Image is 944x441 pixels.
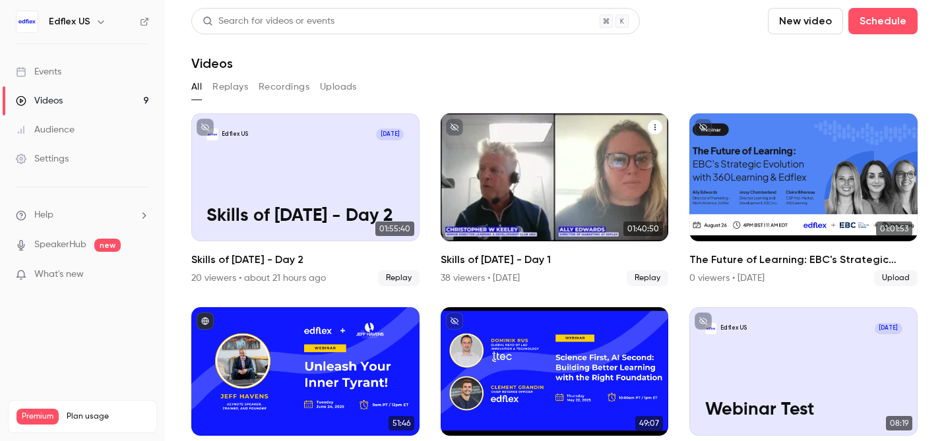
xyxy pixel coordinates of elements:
[203,15,334,28] div: Search for videos or events
[212,76,248,98] button: Replays
[768,8,843,34] button: New video
[16,152,69,165] div: Settings
[689,113,918,286] li: The Future of Learning: EBC's Strategic Evolution with 360Learning & Edflex
[16,65,61,78] div: Events
[191,113,420,286] li: Skills of Tomorrow - Day 2
[441,252,669,268] h2: Skills of [DATE] - Day 1
[133,269,149,281] iframe: Noticeable Trigger
[16,208,149,222] li: help-dropdown-opener
[197,119,214,136] button: unpublished
[206,206,404,226] p: Skills of [DATE] - Day 2
[705,399,902,420] p: Webinar Test
[375,221,414,236] span: 01:55:40
[34,208,53,222] span: Help
[191,76,202,98] button: All
[875,323,902,334] span: [DATE]
[376,129,404,140] span: [DATE]
[49,15,90,28] h6: Edflex US
[34,268,84,281] span: What's new
[695,312,712,330] button: unpublished
[16,94,63,107] div: Videos
[94,239,121,252] span: new
[874,270,918,286] span: Upload
[689,113,918,286] a: 01:01:53The Future of Learning: EBC's Strategic Evolution with 360Learning & Edflex0 viewers • [D...
[720,324,747,332] p: Edflex US
[320,76,357,98] button: Uploads
[259,76,309,98] button: Recordings
[446,312,463,330] button: unpublished
[848,8,918,34] button: Schedule
[191,8,918,433] section: Videos
[886,416,912,430] span: 08:19
[389,416,414,430] span: 51:46
[623,221,663,236] span: 01:40:50
[197,312,214,330] button: published
[191,272,326,285] div: 20 viewers • about 21 hours ago
[67,411,148,422] span: Plan usage
[627,270,668,286] span: Replay
[446,119,463,136] button: unpublished
[16,409,59,425] span: Premium
[16,11,38,32] img: Edflex US
[441,113,669,286] li: Skills of Tomorrow - Day 1
[876,221,912,236] span: 01:01:53
[378,270,420,286] span: Replay
[635,416,663,430] span: 49:07
[441,113,669,286] a: 01:40:50Skills of [DATE] - Day 138 viewers • [DATE]Replay
[689,272,765,285] div: 0 viewers • [DATE]
[16,123,75,136] div: Audience
[689,252,918,268] h2: The Future of Learning: EBC's Strategic Evolution with 360Learning & Edflex
[191,113,420,286] a: Skills of Tomorrow - Day 2Edflex US[DATE]Skills of [DATE] - Day 201:55:40Skills of [DATE] - Day 2...
[191,252,420,268] h2: Skills of [DATE] - Day 2
[34,238,86,252] a: SpeakerHub
[191,55,233,71] h1: Videos
[441,272,520,285] div: 38 viewers • [DATE]
[222,131,248,138] p: Edflex US
[695,119,712,136] button: unpublished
